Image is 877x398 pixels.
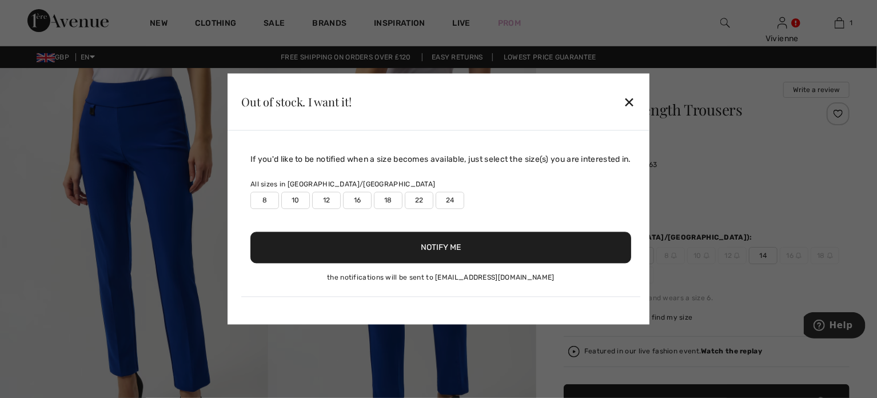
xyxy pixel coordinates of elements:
[312,192,341,209] label: 12
[250,154,631,166] div: If you'd like to be notified when a size becomes available, just select the size(s) you are inter...
[250,192,279,209] label: 8
[241,96,352,108] div: Out of stock. I want it!
[405,192,433,209] label: 22
[343,192,372,209] label: 16
[436,192,464,209] label: 24
[624,90,636,114] div: ✕
[250,180,631,190] div: All sizes in [GEOGRAPHIC_DATA]/[GEOGRAPHIC_DATA]
[281,192,310,209] label: 10
[374,192,402,209] label: 18
[26,8,49,18] span: Help
[250,232,631,264] button: Notify Me
[250,273,631,283] div: the notifications will be sent to [EMAIL_ADDRESS][DOMAIN_NAME]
